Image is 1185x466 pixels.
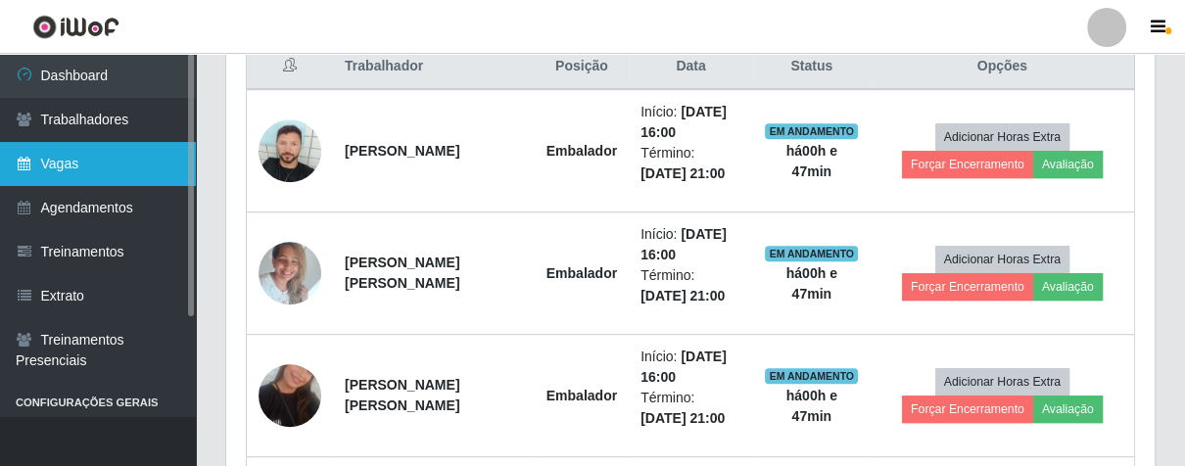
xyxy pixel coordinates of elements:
[902,273,1033,301] button: Forçar Encerramento
[535,44,629,90] th: Posição
[1033,151,1103,178] button: Avaliação
[640,165,725,181] time: [DATE] 21:00
[871,44,1135,90] th: Opções
[259,231,321,314] img: 1740601468403.jpeg
[765,123,858,139] span: EM ANDAMENTO
[1033,396,1103,423] button: Avaliação
[765,368,858,384] span: EM ANDAMENTO
[935,246,1069,273] button: Adicionar Horas Extra
[786,143,837,179] strong: há 00 h e 47 min
[259,340,321,451] img: 1730602646133.jpeg
[546,265,617,281] strong: Embalador
[629,44,753,90] th: Data
[640,143,741,184] li: Término:
[753,44,871,90] th: Status
[1033,273,1103,301] button: Avaliação
[902,151,1033,178] button: Forçar Encerramento
[640,349,727,385] time: [DATE] 16:00
[640,265,741,306] li: Término:
[640,388,741,429] li: Término:
[345,255,459,291] strong: [PERSON_NAME] [PERSON_NAME]
[640,224,741,265] li: Início:
[640,410,725,426] time: [DATE] 21:00
[32,15,119,39] img: CoreUI Logo
[333,44,535,90] th: Trabalhador
[259,119,321,182] img: 1707142945226.jpeg
[640,347,741,388] li: Início:
[640,104,727,140] time: [DATE] 16:00
[345,377,459,413] strong: [PERSON_NAME] [PERSON_NAME]
[765,246,858,261] span: EM ANDAMENTO
[640,102,741,143] li: Início:
[546,143,617,159] strong: Embalador
[902,396,1033,423] button: Forçar Encerramento
[935,123,1069,151] button: Adicionar Horas Extra
[786,265,837,302] strong: há 00 h e 47 min
[786,388,837,424] strong: há 00 h e 47 min
[640,226,727,262] time: [DATE] 16:00
[345,143,459,159] strong: [PERSON_NAME]
[935,368,1069,396] button: Adicionar Horas Extra
[640,288,725,303] time: [DATE] 21:00
[546,388,617,403] strong: Embalador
